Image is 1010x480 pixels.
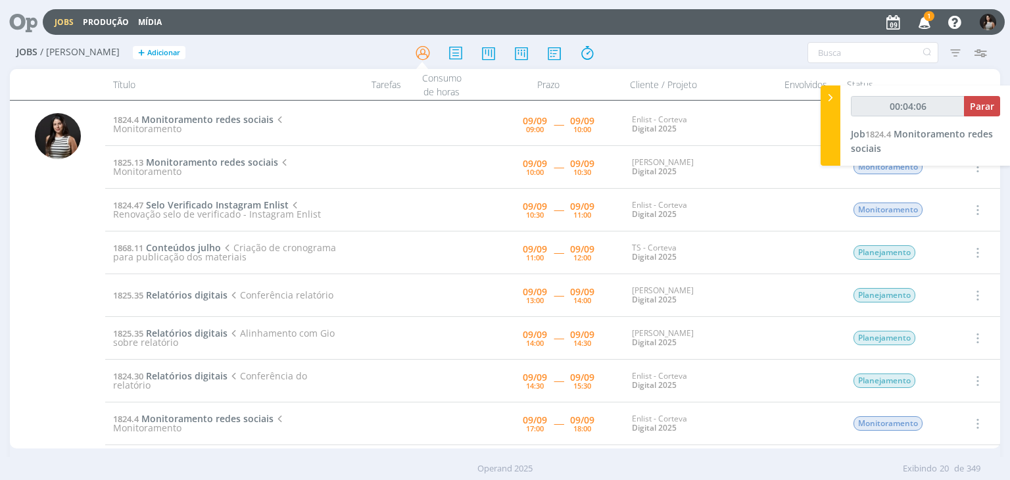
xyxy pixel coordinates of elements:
[632,337,677,348] a: Digital 2025
[903,462,937,475] span: Exibindo
[632,158,767,177] div: [PERSON_NAME]
[632,208,677,220] a: Digital 2025
[839,69,951,100] div: Status
[146,370,228,382] span: Relatórios digitais
[138,16,162,28] a: Mídia
[854,160,923,174] span: Monitoramento
[409,69,475,100] div: Consumo de horas
[147,49,180,57] span: Adicionar
[526,339,544,347] div: 14:00
[330,69,409,100] div: Tarefas
[51,17,78,28] button: Jobs
[113,113,274,126] a: 1824.4Monitoramento redes sociais
[113,241,335,263] span: Criação de cronograma para publicação dos materiais
[113,199,321,220] span: Renovação selo de verificado - Instagram Enlist
[570,416,594,425] div: 09/09
[113,370,228,382] a: 1824.30Relatórios digitais
[573,126,591,133] div: 10:00
[554,118,564,130] span: -----
[970,100,994,112] span: Parar
[113,199,289,211] a: 1824.47Selo Verificado Instagram Enlist
[523,116,547,126] div: 09/09
[526,254,544,261] div: 11:00
[113,327,228,339] a: 1825.35Relatórios digitais
[979,11,997,34] button: C
[113,156,143,168] span: 1825.13
[554,203,564,216] span: -----
[980,14,996,30] img: C
[910,11,937,34] button: 1
[570,373,594,382] div: 09/09
[113,156,290,178] span: Monitoramento
[79,17,133,28] button: Produção
[632,294,677,305] a: Digital 2025
[526,297,544,304] div: 13:00
[632,286,767,305] div: [PERSON_NAME]
[133,46,185,60] button: +Adicionar
[632,123,677,134] a: Digital 2025
[632,414,767,433] div: Enlist - Corteva
[113,113,285,135] span: Monitoramento
[967,462,980,475] span: 349
[146,327,228,339] span: Relatórios digitais
[523,159,547,168] div: 09/09
[573,297,591,304] div: 14:00
[854,416,923,431] span: Monitoramento
[964,96,1000,116] button: Parar
[228,289,333,301] span: Conferência relatório
[523,373,547,382] div: 09/09
[573,339,591,347] div: 14:30
[570,202,594,211] div: 09/09
[146,241,221,254] span: Conteúdos julho
[113,242,143,254] span: 1868.11
[113,289,143,301] span: 1825.35
[35,113,81,159] img: C
[924,11,934,21] span: 1
[573,425,591,432] div: 18:00
[632,243,767,262] div: TS - Corteva
[854,288,915,302] span: Planejamento
[632,372,767,391] div: Enlist - Corteva
[773,69,839,100] div: Envolvidos
[554,246,564,258] span: -----
[134,17,166,28] button: Mídia
[865,128,891,140] span: 1824.4
[113,370,143,382] span: 1824.30
[554,374,564,387] span: -----
[113,370,306,391] span: Conferência do relatório
[526,211,544,218] div: 10:30
[632,379,677,391] a: Digital 2025
[113,114,139,126] span: 1824.4
[526,168,544,176] div: 10:00
[523,330,547,339] div: 09/09
[854,373,915,388] span: Planejamento
[113,327,334,348] span: Alinhamento com Gio sobre relatório
[146,156,278,168] span: Monitoramento redes sociais
[573,382,591,389] div: 15:30
[570,159,594,168] div: 09/09
[570,330,594,339] div: 09/09
[526,126,544,133] div: 09:00
[554,331,564,344] span: -----
[526,382,544,389] div: 14:30
[632,251,677,262] a: Digital 2025
[632,115,767,134] div: Enlist - Corteva
[113,289,228,301] a: 1825.35Relatórios digitais
[83,16,129,28] a: Produção
[475,69,622,100] div: Prazo
[554,160,564,173] span: -----
[523,202,547,211] div: 09/09
[113,412,285,434] span: Monitoramento
[854,245,915,260] span: Planejamento
[554,289,564,301] span: -----
[854,203,923,217] span: Monitoramento
[146,289,228,301] span: Relatórios digitais
[141,113,274,126] span: Monitoramento redes sociais
[632,166,677,177] a: Digital 2025
[940,462,949,475] span: 20
[138,46,145,60] span: +
[632,329,767,348] div: [PERSON_NAME]
[526,425,544,432] div: 17:00
[570,245,594,254] div: 09/09
[523,416,547,425] div: 09/09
